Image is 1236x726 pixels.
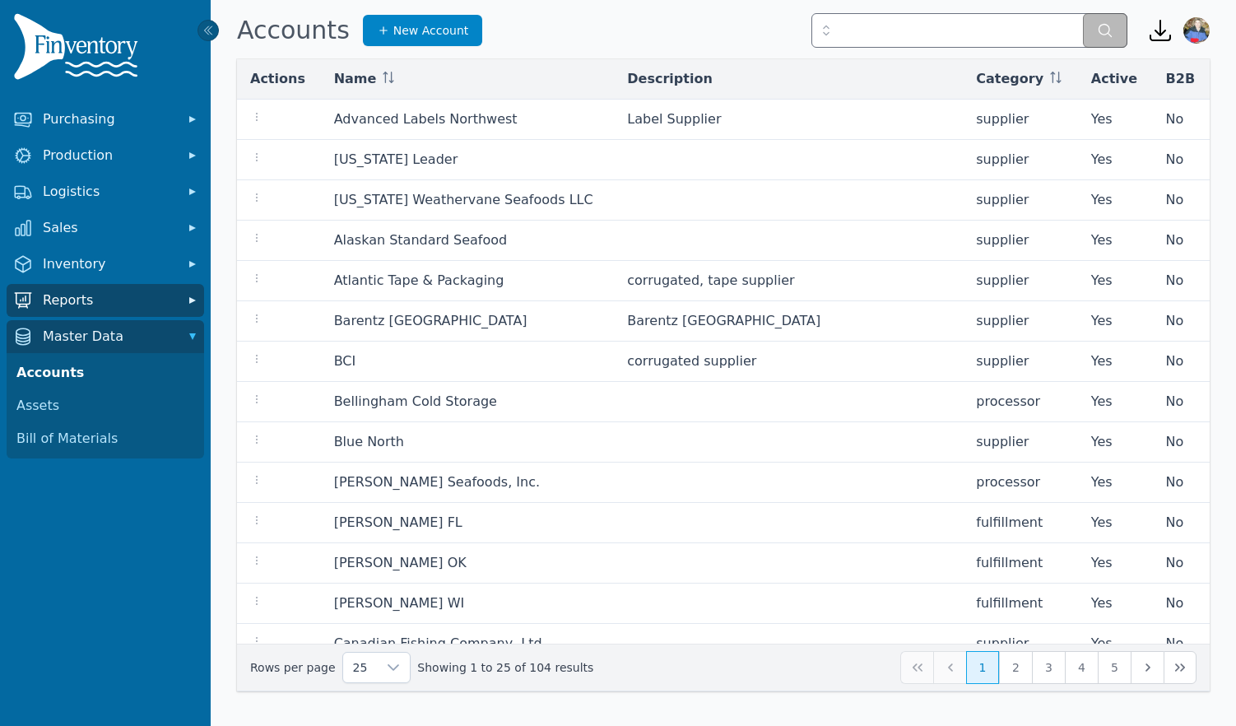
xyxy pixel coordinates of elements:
[1153,221,1210,261] td: No
[250,69,305,89] span: Actions
[7,248,204,281] button: Inventory
[1153,624,1210,664] td: No
[1078,140,1153,180] td: Yes
[1078,301,1153,342] td: Yes
[334,514,462,530] a: [PERSON_NAME] FL
[614,100,963,140] td: Label Supplier
[393,22,469,39] span: New Account
[614,301,963,342] td: Barentz [GEOGRAPHIC_DATA]
[1153,261,1210,301] td: No
[966,651,999,684] button: Page 1
[1078,422,1153,463] td: Yes
[1091,69,1137,89] span: Active
[10,356,201,389] a: Accounts
[1153,382,1210,422] td: No
[334,272,504,288] a: Atlantic Tape & Packaging
[7,175,204,208] button: Logistics
[334,474,540,490] a: [PERSON_NAME] Seafoods, Inc.
[963,180,1078,221] td: supplier
[1153,301,1210,342] td: No
[1098,651,1131,684] button: Page 5
[1153,543,1210,584] td: No
[963,261,1078,301] td: supplier
[627,69,712,89] span: Description
[963,342,1078,382] td: supplier
[963,503,1078,543] td: fulfillment
[963,422,1078,463] td: supplier
[334,353,356,369] a: BCI
[334,313,527,328] a: Barentz [GEOGRAPHIC_DATA]
[1078,382,1153,422] td: Yes
[963,382,1078,422] td: processor
[1078,180,1153,221] td: Yes
[1078,543,1153,584] td: Yes
[1153,140,1210,180] td: No
[963,543,1078,584] td: fulfillment
[1153,422,1210,463] td: No
[1065,651,1098,684] button: Page 4
[334,393,497,409] a: Bellingham Cold Storage
[1166,69,1196,89] span: B2B
[963,584,1078,624] td: fulfillment
[1153,584,1210,624] td: No
[1032,651,1065,684] button: Page 3
[7,139,204,172] button: Production
[334,192,593,207] a: [US_STATE] Weathervane Seafoods LLC
[334,151,458,167] a: [US_STATE] Leader
[1164,651,1197,684] button: Last Page
[334,595,465,611] a: [PERSON_NAME] WI
[976,69,1043,89] span: Category
[417,659,593,676] span: Showing 1 to 25 of 104 results
[1078,624,1153,664] td: Yes
[334,635,546,651] a: Canadian Fishing Company, Ltd.
[963,100,1078,140] td: supplier
[1131,651,1164,684] button: Next Page
[1153,463,1210,503] td: No
[10,422,201,455] a: Bill of Materials
[1183,17,1210,44] img: Jennifer Keith
[1078,463,1153,503] td: Yes
[1078,221,1153,261] td: Yes
[43,291,174,310] span: Reports
[13,13,145,86] img: Finventory
[10,389,201,422] a: Assets
[1153,503,1210,543] td: No
[963,140,1078,180] td: supplier
[43,254,174,274] span: Inventory
[334,232,508,248] a: Alaskan Standard Seafood
[963,463,1078,503] td: processor
[334,434,404,449] a: Blue North
[1078,503,1153,543] td: Yes
[43,146,174,165] span: Production
[43,182,174,202] span: Logistics
[7,320,204,353] button: Master Data
[1153,100,1210,140] td: No
[1078,584,1153,624] td: Yes
[237,16,350,45] h1: Accounts
[963,624,1078,664] td: supplier
[7,103,204,136] button: Purchasing
[334,69,377,89] span: Name
[614,342,963,382] td: corrugated supplier
[334,555,467,570] a: [PERSON_NAME] OK
[7,212,204,244] button: Sales
[334,111,518,127] a: Advanced Labels Northwest
[963,221,1078,261] td: supplier
[1153,180,1210,221] td: No
[1153,342,1210,382] td: No
[43,218,174,238] span: Sales
[1078,342,1153,382] td: Yes
[999,651,1032,684] button: Page 2
[43,109,174,129] span: Purchasing
[343,653,378,682] span: Rows per page
[614,261,963,301] td: corrugated, tape supplier
[1078,261,1153,301] td: Yes
[7,284,204,317] button: Reports
[43,327,174,347] span: Master Data
[363,15,483,46] a: New Account
[963,301,1078,342] td: supplier
[1078,100,1153,140] td: Yes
